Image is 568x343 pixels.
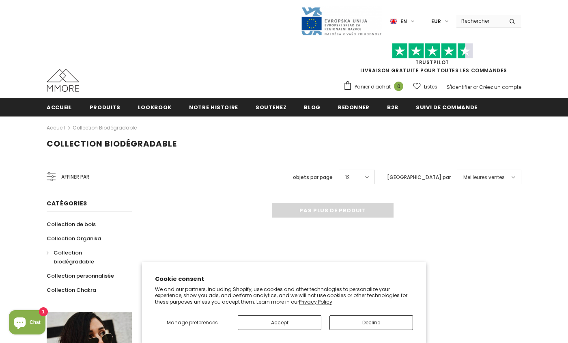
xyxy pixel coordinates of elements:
[47,98,72,116] a: Accueil
[256,104,286,111] span: soutenez
[155,315,230,330] button: Manage preferences
[416,104,478,111] span: Suivi de commande
[387,98,398,116] a: B2B
[90,104,120,111] span: Produits
[47,123,65,133] a: Accueil
[138,98,172,116] a: Lookbook
[6,310,48,337] inbox-online-store-chat: Shopify online store chat
[238,315,321,330] button: Accept
[416,98,478,116] a: Suivi de commande
[329,315,413,330] button: Decline
[345,173,350,181] span: 12
[479,84,521,91] a: Créez un compte
[338,104,370,111] span: Redonner
[387,104,398,111] span: B2B
[424,83,437,91] span: Listes
[47,104,72,111] span: Accueil
[73,124,137,131] a: Collection biodégradable
[155,275,413,283] h2: Cookie consent
[47,217,96,231] a: Collection de bois
[387,173,451,181] label: [GEOGRAPHIC_DATA] par
[456,15,503,27] input: Search Site
[47,138,177,149] span: Collection biodégradable
[413,80,437,94] a: Listes
[447,84,472,91] a: S'identifier
[47,231,101,246] a: Collection Organika
[463,173,505,181] span: Meilleures ventes
[189,104,238,111] span: Notre histoire
[47,199,87,207] span: Catégories
[167,319,218,326] span: Manage preferences
[392,43,473,59] img: Faites confiance aux étoiles pilotes
[390,18,397,25] img: i-lang-1.png
[54,249,94,265] span: Collection biodégradable
[47,69,79,92] img: Cas MMORE
[47,220,96,228] span: Collection de bois
[355,83,391,91] span: Panier d'achat
[90,98,120,116] a: Produits
[301,17,382,24] a: Javni Razpis
[189,98,238,116] a: Notre histoire
[155,286,413,305] p: We and our partners, including Shopify, use cookies and other technologies to personalize your ex...
[415,59,449,66] a: TrustPilot
[304,104,321,111] span: Blog
[138,104,172,111] span: Lookbook
[47,283,96,297] a: Collection Chakra
[47,235,101,242] span: Collection Organika
[304,98,321,116] a: Blog
[256,98,286,116] a: soutenez
[473,84,478,91] span: or
[343,81,407,93] a: Panier d'achat 0
[47,286,96,294] span: Collection Chakra
[400,17,407,26] span: en
[299,298,332,305] a: Privacy Policy
[47,272,114,280] span: Collection personnalisée
[343,47,521,74] span: LIVRAISON GRATUITE POUR TOUTES LES COMMANDES
[293,173,333,181] label: objets par page
[338,98,370,116] a: Redonner
[47,269,114,283] a: Collection personnalisée
[301,6,382,36] img: Javni Razpis
[47,246,123,269] a: Collection biodégradable
[394,82,403,91] span: 0
[61,173,89,181] span: Affiner par
[431,17,441,26] span: EUR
